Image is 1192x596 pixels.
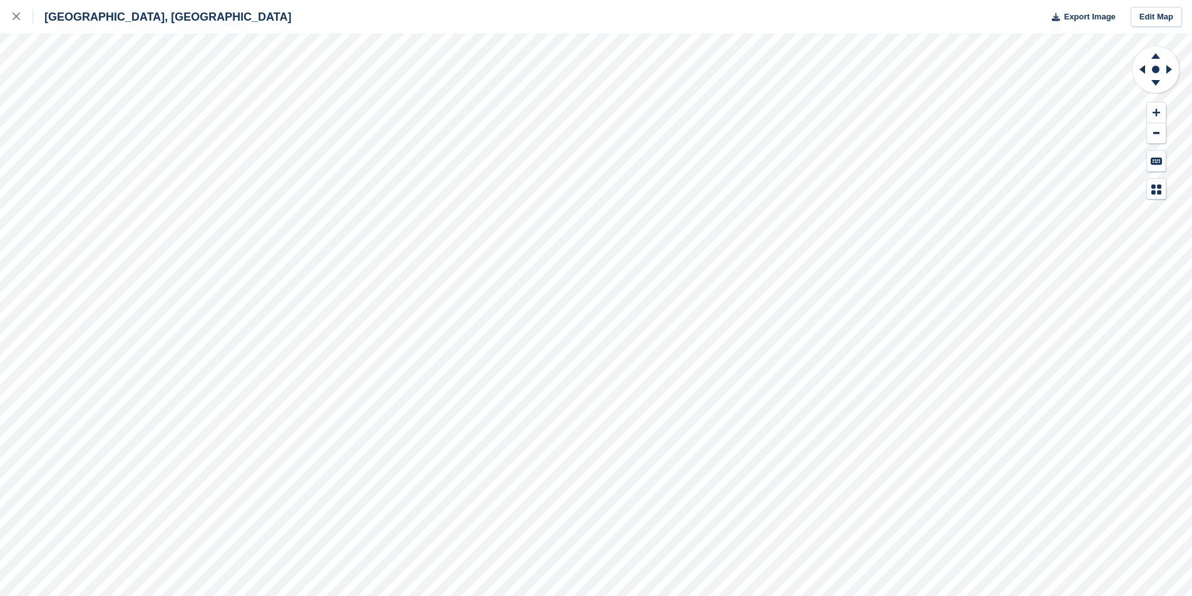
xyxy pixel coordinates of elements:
div: [GEOGRAPHIC_DATA], [GEOGRAPHIC_DATA] [33,9,292,24]
button: Zoom Out [1147,123,1166,144]
button: Keyboard Shortcuts [1147,151,1166,171]
button: Map Legend [1147,179,1166,200]
button: Zoom In [1147,103,1166,123]
span: Export Image [1064,11,1115,23]
a: Edit Map [1131,7,1182,28]
button: Export Image [1044,7,1116,28]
